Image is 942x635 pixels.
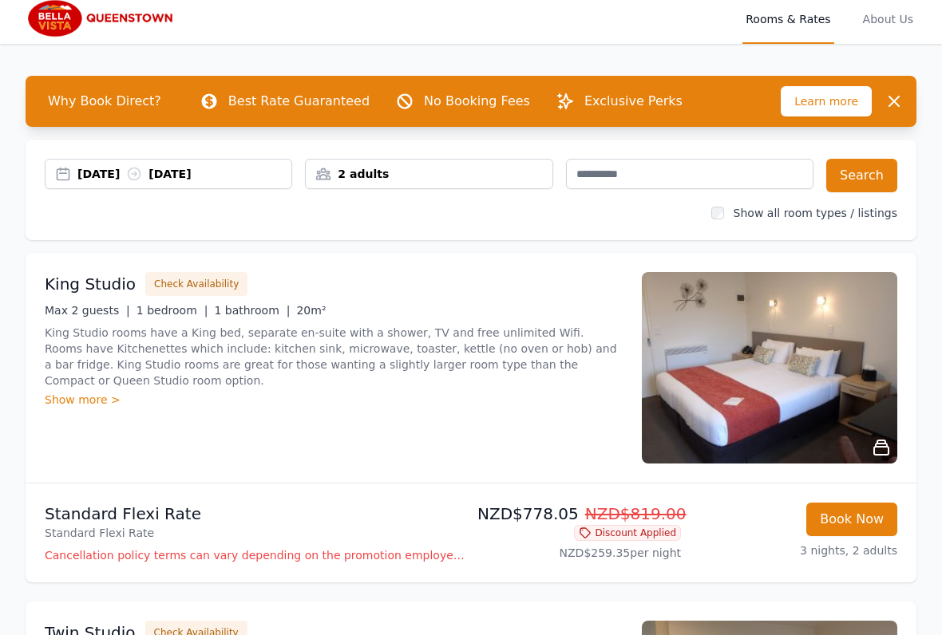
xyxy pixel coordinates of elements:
span: 20m² [296,305,326,317]
span: 1 bathroom | [214,305,290,317]
p: Best Rate Guaranteed [228,93,370,112]
label: Show all room types / listings [734,207,897,220]
p: 3 nights, 2 adults [694,543,897,559]
p: NZD$259.35 per night [477,546,681,562]
p: NZD$778.05 [477,503,681,526]
p: King Studio rooms have a King bed, separate en-suite with a shower, TV and free unlimited Wifi. R... [45,325,623,389]
button: Search [826,160,897,193]
span: 1 bedroom | [137,305,208,317]
p: Cancellation policy terms can vary depending on the promotion employed and the time of stay of th... [45,548,465,564]
p: Standard Flexi Rate [45,503,465,526]
span: Discount Applied [574,526,681,542]
div: 2 adults [306,167,552,183]
div: Show more > [45,392,623,408]
span: Learn more [781,87,872,117]
p: Exclusive Perks [584,93,683,112]
h3: King Studio [45,274,136,296]
p: No Booking Fees [424,93,530,112]
p: Standard Flexi Rate [45,526,465,542]
button: Book Now [806,503,897,537]
span: NZD$819.00 [585,505,687,524]
button: Check Availability [145,273,247,297]
div: [DATE] [DATE] [77,167,291,183]
span: Max 2 guests | [45,305,130,317]
span: Why Book Direct? [35,86,174,118]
